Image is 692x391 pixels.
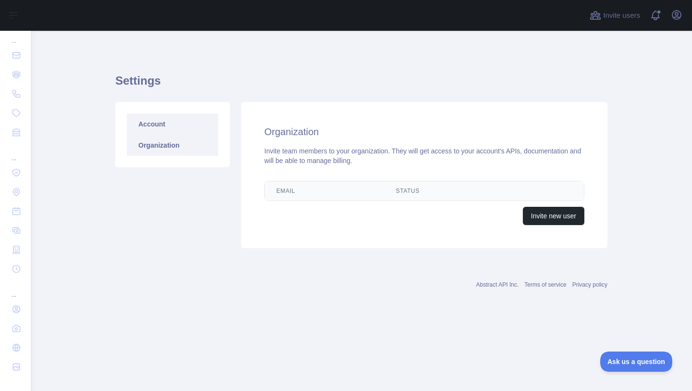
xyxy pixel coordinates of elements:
[8,143,23,162] div: ...
[384,181,518,201] th: Status
[603,10,640,21] span: Invite users
[264,125,584,139] h2: Organization
[476,281,519,288] a: Abstract API Inc.
[600,352,673,372] iframe: Toggle Customer Support
[572,281,607,288] a: Privacy policy
[265,181,384,201] th: Email
[115,73,607,96] h1: Settings
[588,8,642,23] button: Invite users
[8,279,23,299] div: ...
[264,146,584,165] div: Invite team members to your organization. They will get access to your account's APIs, documentat...
[524,281,566,288] a: Terms of service
[127,114,218,135] a: Account
[127,135,218,156] a: Organization
[8,25,23,45] div: ...
[523,207,584,225] button: Invite new user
